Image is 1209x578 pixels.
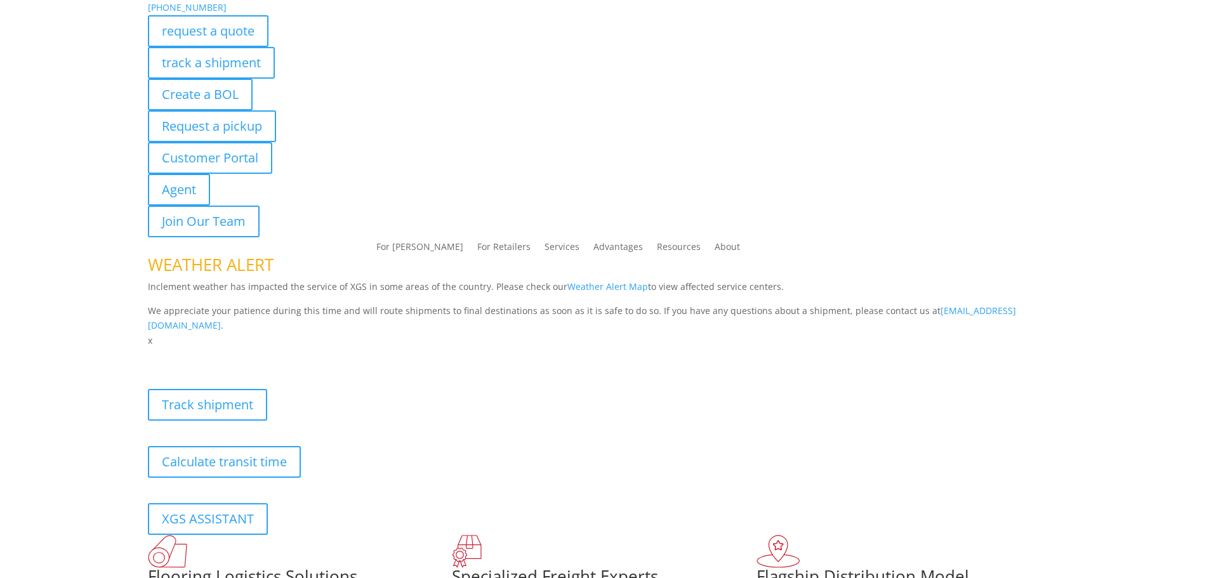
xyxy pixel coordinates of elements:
span: WEATHER ALERT [148,253,274,276]
a: Advantages [593,242,643,256]
a: Calculate transit time [148,446,301,478]
a: Join Our Team [148,206,260,237]
a: For [PERSON_NAME] [376,242,463,256]
a: For Retailers [477,242,531,256]
a: XGS ASSISTANT [148,503,268,535]
p: Inclement weather has impacted the service of XGS in some areas of the country. Please check our ... [148,279,1062,303]
a: About [715,242,740,256]
a: Resources [657,242,701,256]
img: xgs-icon-flagship-distribution-model-red [756,535,800,568]
p: x [148,333,1062,348]
a: Agent [148,174,210,206]
img: xgs-icon-total-supply-chain-intelligence-red [148,535,187,568]
a: Track shipment [148,389,267,421]
a: Create a BOL [148,79,253,110]
a: Services [545,242,579,256]
a: Customer Portal [148,142,272,174]
b: Visibility, transparency, and control for your entire supply chain. [148,350,431,362]
a: request a quote [148,15,268,47]
a: Request a pickup [148,110,276,142]
img: xgs-icon-focused-on-flooring-red [452,535,482,568]
p: We appreciate your patience during this time and will route shipments to final destinations as so... [148,303,1062,334]
a: Weather Alert Map [567,280,648,292]
a: [PHONE_NUMBER] [148,1,227,13]
a: track a shipment [148,47,275,79]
